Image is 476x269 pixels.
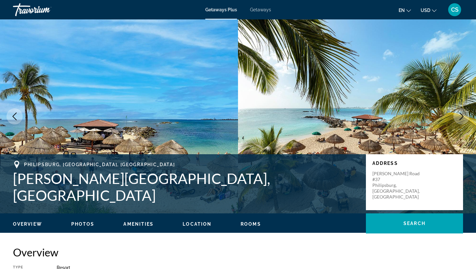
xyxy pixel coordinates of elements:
button: Search [366,213,463,233]
button: Previous image [6,108,23,124]
span: USD [421,8,430,13]
a: Getaways Plus [205,7,237,12]
a: Travorium [13,1,78,18]
span: Amenities [123,221,153,227]
h1: [PERSON_NAME][GEOGRAPHIC_DATA], [GEOGRAPHIC_DATA] [13,170,359,204]
button: Overview [13,221,42,227]
button: Photos [71,221,95,227]
p: Address [372,161,457,166]
h2: Overview [13,246,463,259]
span: CS [451,6,459,13]
button: Rooms [241,221,261,227]
button: User Menu [446,3,463,16]
button: Location [183,221,211,227]
button: Change currency [421,5,436,15]
span: Philipsburg, [GEOGRAPHIC_DATA], [GEOGRAPHIC_DATA] [24,162,175,167]
a: Getaways [250,7,271,12]
button: Next image [453,108,470,124]
span: Photos [71,221,95,227]
span: Search [403,221,425,226]
span: Overview [13,221,42,227]
span: Rooms [241,221,261,227]
button: Amenities [123,221,153,227]
span: en [399,8,405,13]
button: Change language [399,5,411,15]
p: [PERSON_NAME] Road #37 Philipsburg, [GEOGRAPHIC_DATA], [GEOGRAPHIC_DATA] [372,171,424,200]
span: Location [183,221,211,227]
